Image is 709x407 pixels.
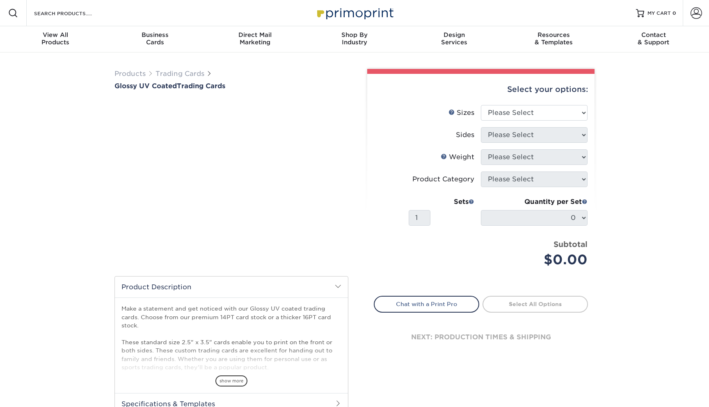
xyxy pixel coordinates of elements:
span: Design [404,31,504,39]
span: 0 [672,10,676,16]
a: View AllProducts [6,26,105,53]
input: SEARCH PRODUCTS..... [33,8,113,18]
div: Quantity per Set [481,197,588,207]
span: MY CART [647,10,671,17]
img: Primoprint [313,4,396,22]
a: Select All Options [483,296,588,312]
span: show more [215,375,247,386]
div: Product Category [412,174,474,184]
a: Contact& Support [604,26,703,53]
span: Shop By [305,31,405,39]
div: & Templates [504,31,604,46]
div: Services [404,31,504,46]
div: next: production times & shipping [374,313,588,362]
strong: Subtotal [553,240,588,249]
a: Products [114,70,146,78]
a: Trading Cards [156,70,204,78]
div: Sizes [448,108,474,118]
p: Make a statement and get noticed with our Glossy UV coated trading cards. Choose from our premium... [121,304,341,405]
div: & Support [604,31,703,46]
div: $0.00 [487,250,588,270]
img: Trading Cards 02 [235,247,256,267]
div: Sides [456,130,474,140]
div: Marketing [205,31,305,46]
span: Resources [504,31,604,39]
a: BusinessCards [105,26,205,53]
span: Direct Mail [205,31,305,39]
a: Shop ByIndustry [305,26,405,53]
span: Glossy UV Coated [114,82,177,90]
a: Direct MailMarketing [205,26,305,53]
a: Chat with a Print Pro [374,296,479,312]
span: View All [6,31,105,39]
span: Contact [604,31,703,39]
div: Industry [305,31,405,46]
a: Resources& Templates [504,26,604,53]
img: Trading Cards 01 [208,247,228,267]
a: DesignServices [404,26,504,53]
a: Glossy UV CoatedTrading Cards [114,82,348,90]
div: Products [6,31,105,46]
span: Business [105,31,205,39]
div: Cards [105,31,205,46]
div: Weight [441,152,474,162]
h2: Product Description [115,277,348,297]
div: Select your options: [374,74,588,105]
h1: Trading Cards [114,82,348,90]
div: Sets [409,197,474,207]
